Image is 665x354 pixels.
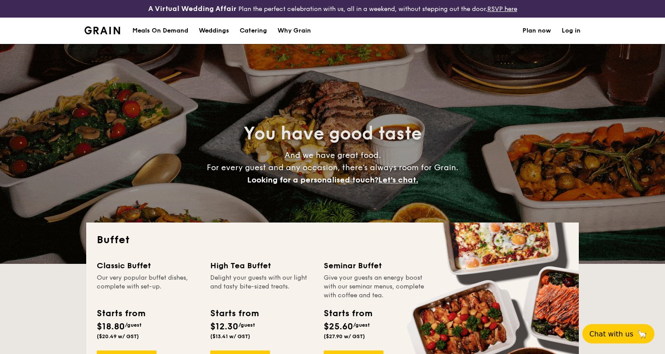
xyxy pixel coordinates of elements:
div: Seminar Buffet [324,259,427,272]
div: Classic Buffet [97,259,200,272]
div: Delight your guests with our light and tasty bite-sized treats. [210,274,313,300]
div: Our very popular buffet dishes, complete with set-up. [97,274,200,300]
a: Plan now [522,18,551,44]
a: Meals On Demand [127,18,194,44]
span: /guest [125,322,142,328]
span: $12.30 [210,321,238,332]
div: Give your guests an energy boost with our seminar menus, complete with coffee and tea. [324,274,427,300]
div: Meals On Demand [132,18,188,44]
span: $18.80 [97,321,125,332]
span: Chat with us [589,330,633,338]
div: High Tea Buffet [210,259,313,272]
button: Chat with us🦙 [582,324,654,343]
span: ($13.41 w/ GST) [210,333,250,339]
h4: A Virtual Wedding Affair [148,4,237,14]
a: Catering [234,18,272,44]
span: Let's chat. [378,175,418,185]
a: Weddings [194,18,234,44]
img: Grain [84,26,120,34]
div: Starts from [97,307,145,320]
div: Why Grain [278,18,311,44]
div: Starts from [324,307,372,320]
a: Logotype [84,26,120,34]
span: $25.60 [324,321,353,332]
span: ($20.49 w/ GST) [97,333,139,339]
a: Why Grain [272,18,316,44]
span: /guest [238,322,255,328]
div: Weddings [199,18,229,44]
h2: Buffet [97,233,568,247]
div: Starts from [210,307,258,320]
a: RSVP here [487,5,517,13]
h1: Catering [240,18,267,44]
div: Plan the perfect celebration with us, all in a weekend, without stepping out the door. [111,4,554,14]
span: 🦙 [637,329,647,339]
a: Log in [562,18,581,44]
span: /guest [353,322,370,328]
span: ($27.90 w/ GST) [324,333,365,339]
